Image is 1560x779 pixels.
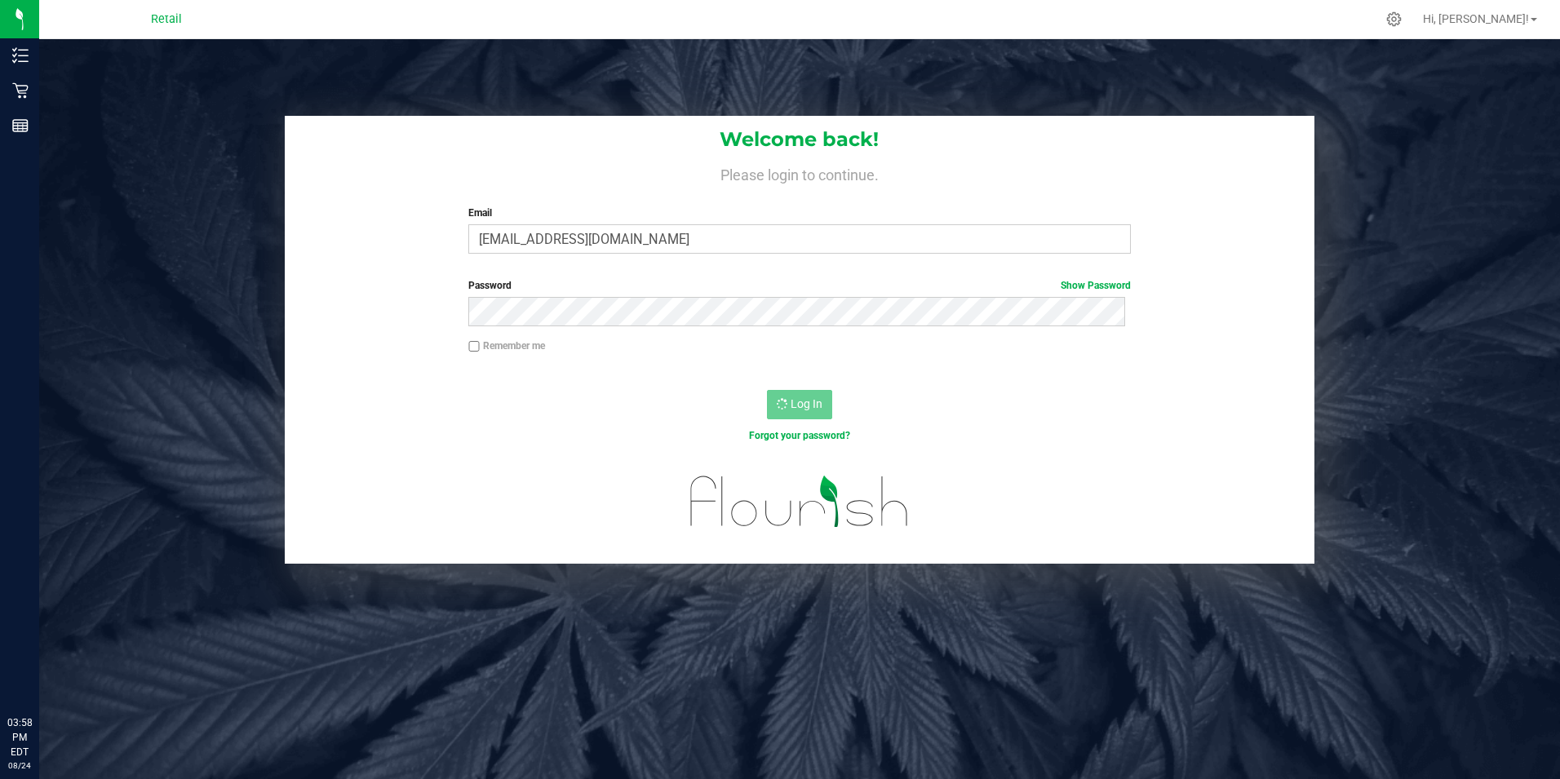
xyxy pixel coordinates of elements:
a: Show Password [1061,280,1131,291]
input: Remember me [468,341,480,352]
label: Remember me [468,339,545,353]
img: flourish_logo.svg [671,460,928,543]
span: Hi, [PERSON_NAME]! [1423,12,1529,25]
inline-svg: Retail [12,82,29,99]
a: Forgot your password? [749,430,850,441]
inline-svg: Reports [12,117,29,134]
label: Email [468,206,1131,220]
span: Log In [791,397,822,410]
inline-svg: Inventory [12,47,29,64]
h4: Please login to continue. [285,163,1315,183]
p: 08/24 [7,759,32,772]
button: Log In [767,390,832,419]
p: 03:58 PM EDT [7,715,32,759]
div: Manage settings [1384,11,1404,27]
span: Password [468,280,512,291]
span: Retail [151,12,182,26]
h1: Welcome back! [285,129,1315,150]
